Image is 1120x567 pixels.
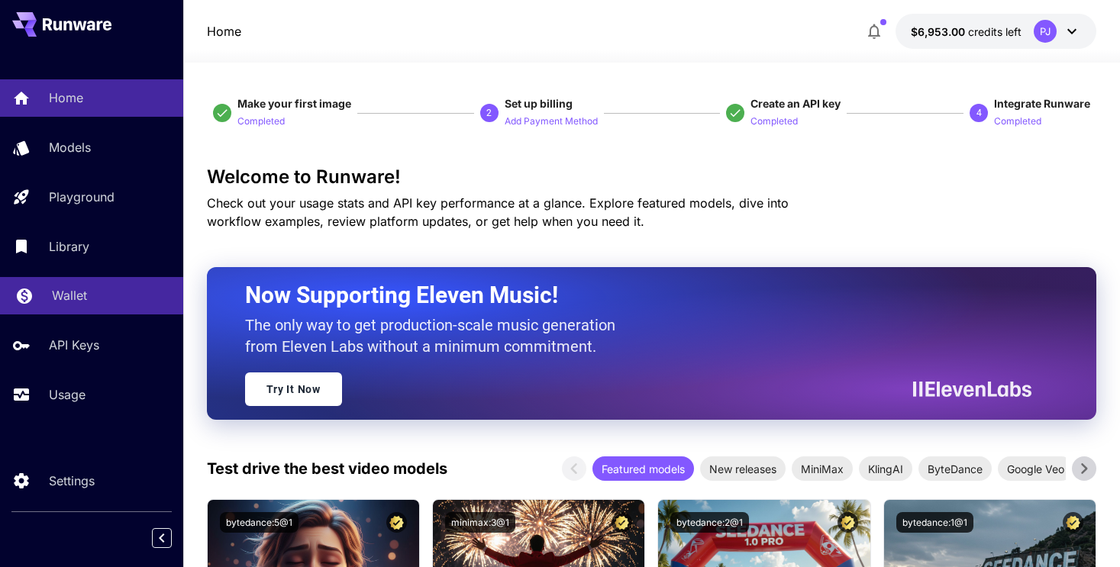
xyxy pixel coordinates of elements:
[207,22,241,40] nav: breadcrumb
[911,24,1022,40] div: $6,953.00112
[976,106,982,120] p: 4
[896,14,1096,49] button: $6,953.00112PJ
[207,22,241,40] a: Home
[859,456,912,481] div: KlingAI
[207,457,447,480] p: Test drive the best video models
[896,512,973,533] button: bytedance:1@1
[859,461,912,477] span: KlingAI
[750,111,798,130] button: Completed
[237,111,285,130] button: Completed
[220,512,299,533] button: bytedance:5@1
[918,456,992,481] div: ByteDance
[700,461,786,477] span: New releases
[245,314,627,357] p: The only way to get production-scale music generation from Eleven Labs without a minimum commitment.
[245,281,1021,310] h2: Now Supporting Eleven Music!
[750,97,841,110] span: Create an API key
[998,461,1073,477] span: Google Veo
[994,114,1041,129] p: Completed
[152,528,172,548] button: Collapse sidebar
[505,114,598,129] p: Add Payment Method
[994,111,1041,130] button: Completed
[838,512,858,533] button: Certified Model – Vetted for best performance and includes a commercial license.
[998,456,1073,481] div: Google Veo
[592,456,694,481] div: Featured models
[670,512,749,533] button: bytedance:2@1
[968,25,1022,38] span: credits left
[750,114,798,129] p: Completed
[386,512,407,533] button: Certified Model – Vetted for best performance and includes a commercial license.
[1063,512,1083,533] button: Certified Model – Vetted for best performance and includes a commercial license.
[49,385,86,404] p: Usage
[237,97,351,110] span: Make your first image
[207,166,1097,188] h3: Welcome to Runware!
[700,456,786,481] div: New releases
[245,372,342,406] a: Try It Now
[49,472,95,490] p: Settings
[792,461,853,477] span: MiniMax
[52,286,87,304] p: Wallet
[49,336,99,354] p: API Keys
[49,89,83,107] p: Home
[49,138,91,156] p: Models
[592,461,694,477] span: Featured models
[486,106,492,120] p: 2
[918,461,992,477] span: ByteDance
[505,97,573,110] span: Set up billing
[163,524,183,552] div: Collapse sidebar
[505,111,598,130] button: Add Payment Method
[49,237,89,256] p: Library
[911,25,968,38] span: $6,953.00
[792,456,853,481] div: MiniMax
[612,512,632,533] button: Certified Model – Vetted for best performance and includes a commercial license.
[445,512,515,533] button: minimax:3@1
[49,188,115,206] p: Playground
[994,97,1090,110] span: Integrate Runware
[207,195,789,229] span: Check out your usage stats and API key performance at a glance. Explore featured models, dive int...
[1034,20,1057,43] div: PJ
[237,114,285,129] p: Completed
